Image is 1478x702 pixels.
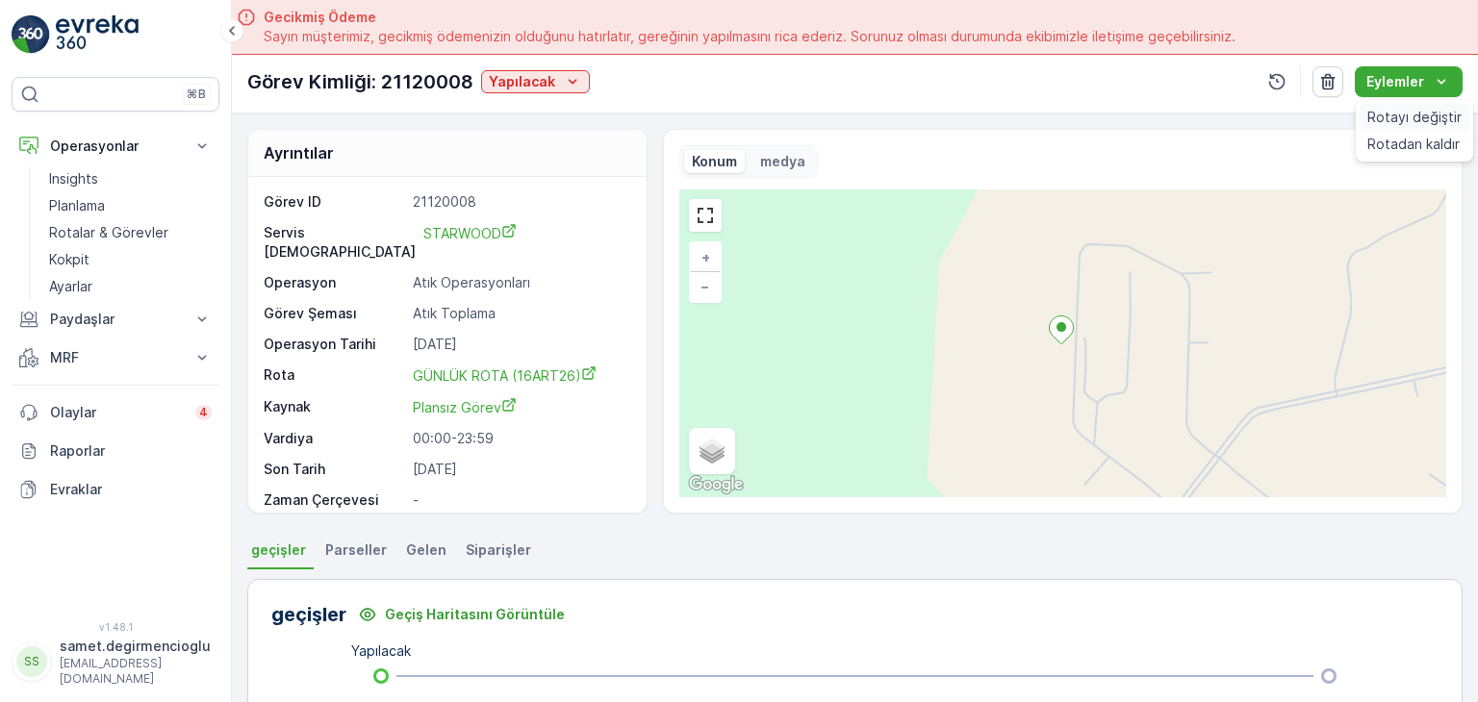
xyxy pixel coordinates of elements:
[413,429,625,448] p: 00:00-23:59
[691,430,733,472] a: Layers
[199,405,208,420] p: 4
[1356,100,1473,162] ul: Menu
[50,441,212,461] p: Raporlar
[56,15,139,54] img: logo_light-DOdMpM7g.png
[12,637,219,687] button: SSsamet.degirmencioglu[EMAIL_ADDRESS][DOMAIN_NAME]
[12,300,219,338] button: Paydaşlar
[489,72,555,91] p: Yapılacak
[49,196,105,215] p: Planlama
[423,223,626,262] a: STARWOOD
[413,367,597,384] span: GÜNLÜK ROTA (16ART26)
[41,273,219,300] a: Ayarlar
[50,403,184,422] p: Olaylar
[684,472,748,497] img: Google
[413,460,625,479] p: [DATE]
[12,393,219,432] a: Olaylar4
[264,27,1236,46] span: Sayın müşterimiz, gecikmiş ödemenizin olduğunu hatırlatır, gereğinin yapılmasını rica ederiz. Sor...
[1367,135,1460,154] span: Rotadan kaldır
[264,397,405,417] p: Kaynak
[49,250,89,269] p: Kokpit
[12,338,219,377] button: MRF
[760,152,805,171] p: medya
[423,225,517,241] span: STARWOOD
[12,15,50,54] img: logo
[406,540,446,560] span: Gelen
[187,87,206,102] p: ⌘B
[264,335,405,354] p: Operasyon Tarihi
[16,646,47,677] div: SS
[12,432,219,470] a: Raporlar
[264,460,405,479] p: Son Tarih
[413,192,625,212] p: 21120008
[692,152,737,171] p: Konum
[12,621,219,633] span: v 1.48.1
[41,219,219,246] a: Rotalar & Görevler
[12,127,219,165] button: Operasyonlar
[1367,108,1462,127] span: Rotayı değiştir
[41,165,219,192] a: Insights
[49,169,98,188] p: Insights
[41,246,219,273] a: Kokpit
[413,397,625,417] a: Plansız Görev
[701,249,710,265] span: +
[264,141,334,164] p: Ayrıntılar
[385,605,565,624] p: Geçiş Haritasını Görüntüle
[60,637,211,656] p: samet.degirmencioglu
[264,490,405,510] p: Zaman Çerçevesi
[413,399,517,415] span: Plansız Görev
[346,599,576,630] button: Geçiş Haritasını Görüntüle
[413,304,625,323] p: Atık Toplama
[413,273,625,292] p: Atık Operasyonları
[691,243,720,272] a: Yakınlaştır
[50,480,212,499] p: Evraklar
[50,137,181,156] p: Operasyonlar
[41,192,219,219] a: Planlama
[413,365,625,386] a: GÜNLÜK ROTA (16ART26)
[264,429,405,448] p: Vardiya
[701,278,710,294] span: −
[466,540,531,560] span: Siparişler
[264,273,405,292] p: Operasyon
[264,192,405,212] p: Görev ID
[251,540,306,560] span: geçişler
[413,335,625,354] p: [DATE]
[50,310,181,329] p: Paydaşlar
[413,490,625,510] p: -
[12,470,219,509] a: Evraklar
[264,304,405,323] p: Görev Şeması
[49,223,168,242] p: Rotalar & Görevler
[264,365,405,386] p: Rota
[481,70,590,93] button: Yapılacak
[351,641,411,661] p: Yapılacak
[1355,66,1463,97] button: Eylemler
[264,8,1236,27] span: Gecikmiş Ödeme
[271,600,346,629] p: geçişler
[49,277,92,296] p: Ayarlar
[325,540,387,560] span: Parseller
[264,223,416,262] p: Servis [DEMOGRAPHIC_DATA]
[691,272,720,301] a: Uzaklaştır
[1366,72,1424,91] p: Eylemler
[60,656,211,687] p: [EMAIL_ADDRESS][DOMAIN_NAME]
[247,67,473,96] p: Görev Kimliği: 21120008
[50,348,181,367] p: MRF
[691,201,720,230] a: View Fullscreen
[684,472,748,497] a: Bu bölgeyi Google Haritalar'da açın (yeni pencerede açılır)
